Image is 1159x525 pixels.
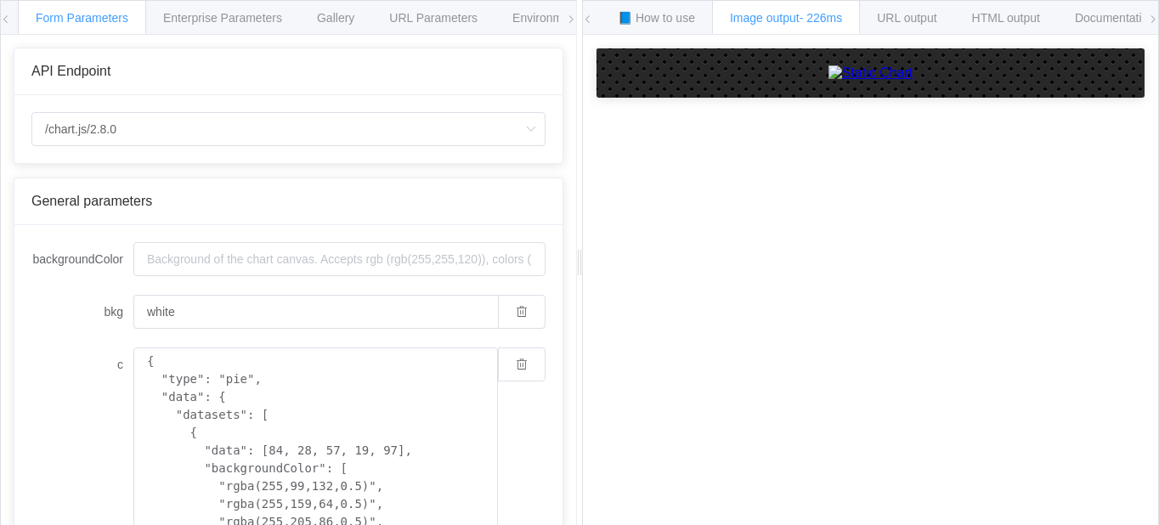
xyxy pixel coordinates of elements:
a: Static Chart [613,65,1128,81]
span: HTML output [972,11,1040,25]
span: General parameters [31,194,152,208]
span: Form Parameters [36,11,128,25]
span: Image output [730,11,842,25]
span: 📘 How to use [618,11,695,25]
span: Environments [512,11,585,25]
input: Background of the chart canvas. Accepts rgb (rgb(255,255,120)), colors (red), and url-encoded hex... [133,295,498,329]
label: backgroundColor [31,242,133,276]
label: c [31,347,133,381]
span: API Endpoint [31,64,110,78]
input: Select [31,112,546,146]
span: URL output [877,11,936,25]
span: - 226ms [800,11,843,25]
input: Background of the chart canvas. Accepts rgb (rgb(255,255,120)), colors (red), and url-encoded hex... [133,242,546,276]
span: Enterprise Parameters [163,11,282,25]
span: Gallery [317,11,354,25]
span: Documentation [1075,11,1155,25]
img: Static Chart [828,65,913,81]
span: URL Parameters [389,11,478,25]
label: bkg [31,295,133,329]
